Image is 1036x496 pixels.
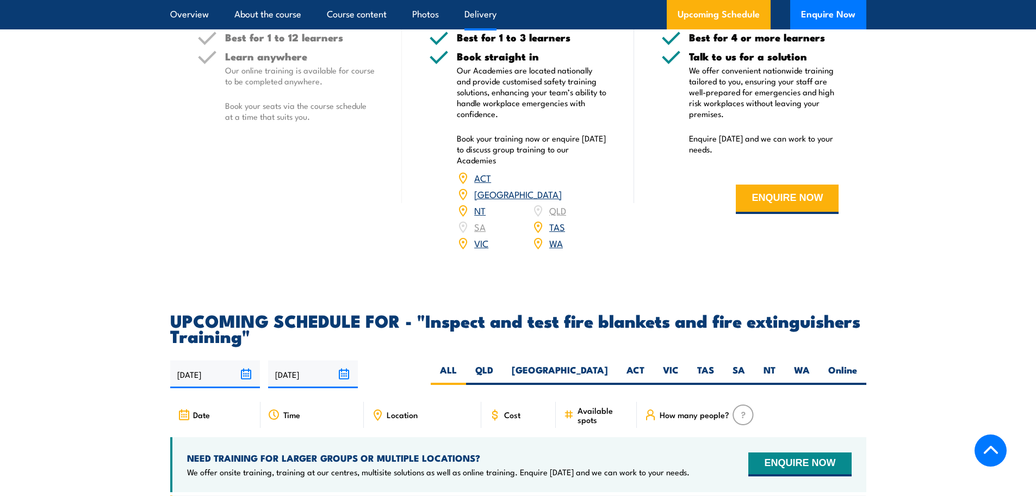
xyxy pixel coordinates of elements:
[736,185,839,214] button: ENQUIRE NOW
[457,133,607,166] p: Book your training now or enquire [DATE] to discuss group training to our Academies
[474,236,488,249] a: VIC
[617,364,654,385] label: ACT
[387,410,418,419] span: Location
[225,32,375,42] h5: Best for 1 to 12 learners
[660,410,729,419] span: How many people?
[689,133,839,155] p: Enquire [DATE] and we can work to your needs.
[431,364,466,385] label: ALL
[283,410,300,419] span: Time
[474,204,486,217] a: NT
[187,467,690,477] p: We offer onsite training, training at our centres, multisite solutions as well as online training...
[225,65,375,87] p: Our online training is available for course to be completed anywhere.
[785,364,819,385] label: WA
[748,452,851,476] button: ENQUIRE NOW
[474,171,491,184] a: ACT
[170,313,866,343] h2: UPCOMING SCHEDULE FOR - "Inspect and test fire blankets and fire extinguishers Training"
[723,364,754,385] label: SA
[170,360,260,388] input: From date
[654,364,688,385] label: VIC
[457,51,607,62] h5: Book straight in
[578,406,629,424] span: Available spots
[504,410,520,419] span: Cost
[503,364,617,385] label: [GEOGRAPHIC_DATA]
[754,364,785,385] label: NT
[187,452,690,464] h4: NEED TRAINING FOR LARGER GROUPS OR MULTIPLE LOCATIONS?
[457,32,607,42] h5: Best for 1 to 3 learners
[466,364,503,385] label: QLD
[549,220,565,233] a: TAS
[689,65,839,119] p: We offer convenient nationwide training tailored to you, ensuring your staff are well-prepared fo...
[689,51,839,62] h5: Talk to us for a solution
[819,364,866,385] label: Online
[225,51,375,62] h5: Learn anywhere
[549,236,563,249] a: WA
[268,360,358,388] input: To date
[689,32,839,42] h5: Best for 4 or more learners
[193,410,210,419] span: Date
[474,187,562,200] a: [GEOGRAPHIC_DATA]
[225,100,375,122] p: Book your seats via the course schedule at a time that suits you.
[457,65,607,119] p: Our Academies are located nationally and provide customised safety training solutions, enhancing ...
[688,364,723,385] label: TAS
